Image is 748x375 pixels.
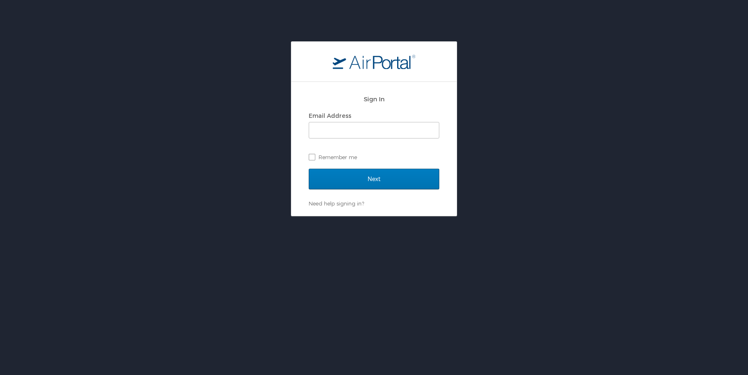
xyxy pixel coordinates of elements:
input: Next [309,169,439,189]
h2: Sign In [309,94,439,104]
a: Need help signing in? [309,200,364,207]
label: Remember me [309,151,439,163]
img: logo [333,54,415,69]
label: Email Address [309,112,351,119]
